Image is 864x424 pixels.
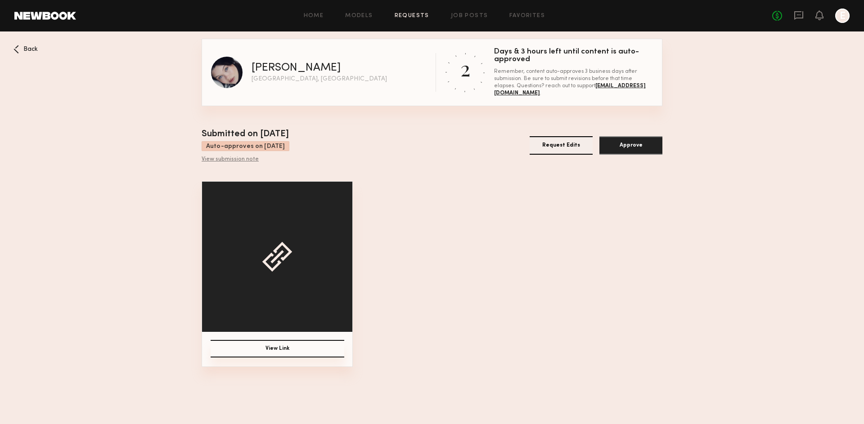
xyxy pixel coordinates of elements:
[23,46,38,53] span: Back
[494,48,653,63] div: Days & 3 hours left until content is auto-approved
[202,156,289,163] div: View submission note
[202,128,289,141] div: Submitted on [DATE]
[345,13,373,19] a: Models
[835,9,850,23] a: E
[252,76,387,82] div: [GEOGRAPHIC_DATA], [GEOGRAPHIC_DATA]
[451,13,488,19] a: Job Posts
[211,57,243,88] img: Marina F profile picture.
[494,68,653,97] div: Remember, content auto-approves 3 business days after submission. Be sure to submit revisions bef...
[211,340,344,357] button: View Link
[202,141,289,151] div: Auto-approves on [DATE]
[460,54,470,82] div: 2
[599,136,662,155] button: Approve
[395,13,429,19] a: Requests
[304,13,324,19] a: Home
[509,13,545,19] a: Favorites
[530,136,593,155] button: Request Edits
[252,62,341,74] div: [PERSON_NAME]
